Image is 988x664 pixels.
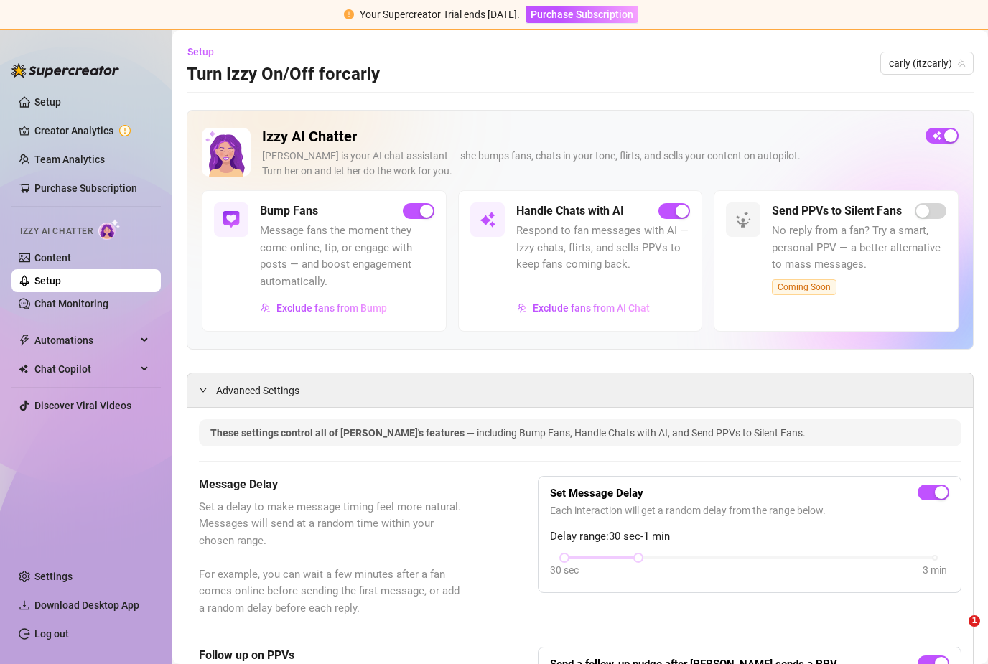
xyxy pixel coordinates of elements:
[34,329,136,352] span: Automations
[516,202,624,220] h5: Handle Chats with AI
[526,9,638,20] a: Purchase Subscription
[531,9,633,20] span: Purchase Subscription
[969,615,980,627] span: 1
[202,128,251,177] img: Izzy AI Chatter
[772,202,902,220] h5: Send PPVs to Silent Fans
[187,63,380,86] h3: Turn Izzy On/Off for carly
[516,223,691,273] span: Respond to fan messages with AI — Izzy chats, flirts, and sells PPVs to keep fans coming back.
[260,202,318,220] h5: Bump Fans
[199,499,466,617] span: Set a delay to make message timing feel more natural. Messages will send at a random time within ...
[199,385,208,394] span: expanded
[772,223,946,273] span: No reply from a fan? Try a smart, personal PPV — a better alternative to mass messages.
[98,219,121,240] img: AI Chatter
[34,252,71,263] a: Content
[34,182,137,194] a: Purchase Subscription
[260,223,434,290] span: Message fans the moment they come online, tip, or engage with posts — and boost engagement automa...
[262,128,914,146] h2: Izzy AI Chatter
[735,211,752,228] img: svg%3e
[34,154,105,165] a: Team Analytics
[550,487,643,500] strong: Set Message Delay
[772,279,836,295] span: Coming Soon
[34,571,73,582] a: Settings
[550,562,579,578] div: 30 sec
[34,96,61,108] a: Setup
[923,562,947,578] div: 3 min
[360,9,520,20] span: Your Supercreator Trial ends [DATE].
[199,476,466,493] h5: Message Delay
[19,364,28,374] img: Chat Copilot
[34,275,61,286] a: Setup
[20,225,93,238] span: Izzy AI Chatter
[34,357,136,380] span: Chat Copilot
[199,382,216,398] div: expanded
[19,599,30,611] span: download
[34,599,139,611] span: Download Desktop App
[517,303,527,313] img: svg%3e
[957,59,966,67] span: team
[889,52,965,74] span: carly (itzcarly)
[34,298,108,309] a: Chat Monitoring
[526,6,638,23] button: Purchase Subscription
[34,119,149,142] a: Creator Analytics exclamation-circle
[550,528,949,546] span: Delay range: 30 sec - 1 min
[216,383,299,398] span: Advanced Settings
[344,9,354,19] span: exclamation-circle
[260,296,388,319] button: Exclude fans from Bump
[516,296,651,319] button: Exclude fans from AI Chat
[467,427,806,439] span: — including Bump Fans, Handle Chats with AI, and Send PPVs to Silent Fans.
[210,427,467,439] span: These settings control all of [PERSON_NAME]'s features
[262,149,914,179] div: [PERSON_NAME] is your AI chat assistant — she bumps fans, chats in your tone, flirts, and sells y...
[11,63,119,78] img: logo-BBDzfeDw.svg
[34,400,131,411] a: Discover Viral Videos
[223,211,240,228] img: svg%3e
[550,502,949,518] span: Each interaction will get a random delay from the range below.
[187,40,225,63] button: Setup
[939,615,974,650] iframe: Intercom live chat
[34,628,69,640] a: Log out
[533,302,650,314] span: Exclude fans from AI Chat
[199,647,466,664] h5: Follow up on PPVs
[276,302,387,314] span: Exclude fans from Bump
[19,335,30,346] span: thunderbolt
[187,46,214,57] span: Setup
[261,303,271,313] img: svg%3e
[479,211,496,228] img: svg%3e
